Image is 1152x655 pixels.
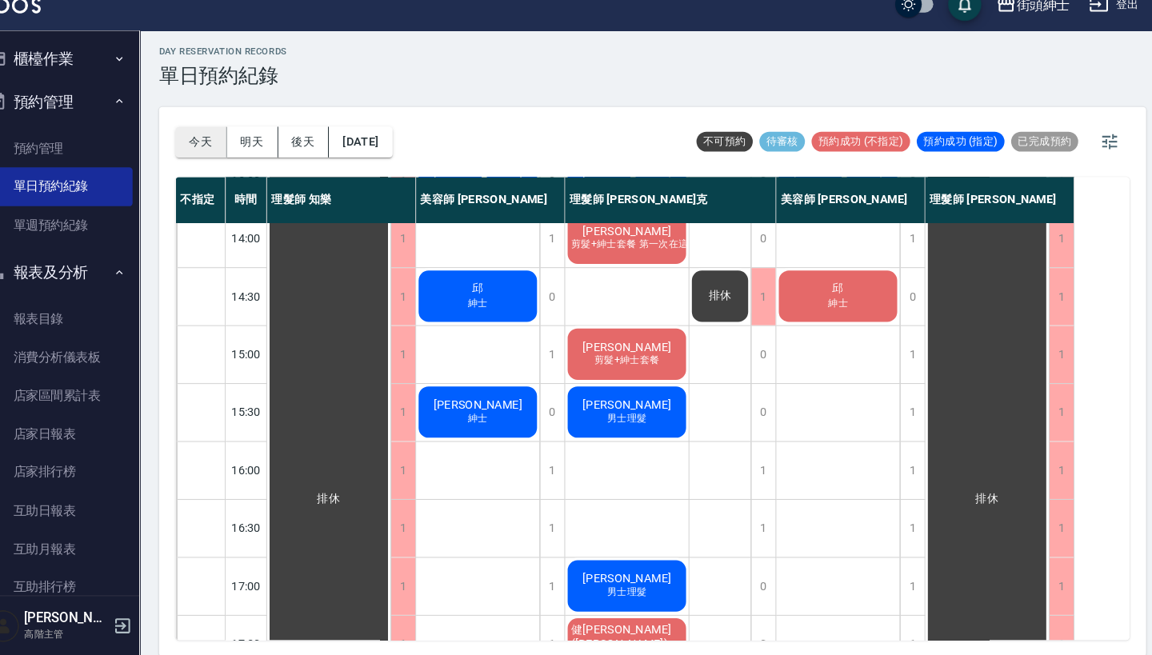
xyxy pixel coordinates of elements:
a: 互助日報表 [6,497,154,533]
span: 已完成預約 [1002,151,1067,166]
div: 美容師 [PERSON_NAME] [775,193,919,238]
span: 剪髮+紳士套餐 第一次在這剪髮，希望能找到會依頭型剪寸頭的設計師，之前好幾家都踩雷 [574,251,962,265]
span: 排休 [706,301,735,315]
div: 0 [750,561,774,616]
div: 16:00 [243,448,283,504]
div: 1 [1038,449,1062,504]
span: [PERSON_NAME] [585,574,677,587]
div: 1 [1038,337,1062,392]
div: 1 [894,449,918,504]
div: 1 [546,449,570,504]
span: 男士理髮 [609,419,654,433]
span: 剪髮+紳士套餐 [596,363,666,377]
span: [PERSON_NAME] [585,406,677,419]
div: 0 [750,225,774,280]
span: 預約成功 (指定) [911,151,996,166]
div: 15:30 [243,392,283,448]
span: [PERSON_NAME] [585,350,677,363]
div: 時間 [243,193,283,238]
div: 1 [1038,505,1062,560]
span: 紳士 [474,419,500,433]
button: 街頭紳士 [982,10,1065,42]
div: 1 [1038,393,1062,448]
div: 1 [402,281,426,336]
div: 1 [402,337,426,392]
a: 單週預約紀錄 [6,221,154,258]
a: 互助排行榜 [6,570,154,607]
a: 互助月報表 [6,533,154,570]
p: 高階主管 [49,627,130,641]
div: 0 [750,337,774,392]
div: 1 [546,337,570,392]
div: 不指定 [195,193,243,238]
div: 理髮師 知樂 [283,193,427,238]
a: 預約管理 [6,146,154,183]
div: 1 [546,505,570,560]
h2: day Reservation records [179,66,303,77]
a: 店家日報表 [6,422,154,459]
div: 1 [894,505,918,560]
div: 1 [1038,225,1062,280]
div: 1 [894,225,918,280]
h5: [PERSON_NAME] [49,611,130,627]
a: 店家排行榜 [6,459,154,496]
div: 1 [546,225,570,280]
a: 消費分析儀表板 [6,349,154,385]
div: 1 [1038,281,1062,336]
div: 美容師 [PERSON_NAME] [427,193,571,238]
button: 明天 [245,144,294,174]
span: [PERSON_NAME] [585,238,677,251]
div: 1 [402,561,426,616]
span: 健[PERSON_NAME]([PERSON_NAME]) [574,623,688,650]
span: 邱 [478,294,496,308]
button: save [942,10,974,42]
div: 1 [402,449,426,504]
div: 1 [750,505,774,560]
div: 0 [750,393,774,448]
button: 報表及分析 [6,264,154,306]
span: 預約成功 (不指定) [810,151,905,166]
button: 後天 [294,144,344,174]
span: 男士理髮 [609,587,654,601]
div: 17:00 [243,560,283,616]
div: 1 [1038,561,1062,616]
div: 街頭紳士 [1007,16,1058,36]
div: 1 [402,225,426,280]
span: 邱 [826,294,844,308]
span: 紳士 [474,308,500,322]
div: 理髮師 [PERSON_NAME] [919,193,1063,238]
div: 16:30 [243,504,283,560]
div: 15:00 [243,336,283,392]
div: 0 [894,281,918,336]
span: 排休 [329,497,358,511]
span: 紳士 [822,308,848,322]
div: 1 [750,281,774,336]
div: 0 [546,281,570,336]
div: 14:30 [243,280,283,336]
img: Logo [19,14,65,34]
span: 不可預約 [698,151,753,166]
span: [PERSON_NAME] [441,406,533,419]
button: 櫃檯作業 [6,58,154,99]
img: Person [13,610,45,642]
div: 1 [402,393,426,448]
h3: 單日預約紀錄 [179,83,303,106]
span: 排休 [965,497,994,511]
div: 1 [750,449,774,504]
a: 店家區間累計表 [6,385,154,422]
div: 0 [546,393,570,448]
div: 理髮師 [PERSON_NAME]克 [571,193,775,238]
div: 1 [894,393,918,448]
span: 待審核 [759,151,803,166]
div: 1 [546,561,570,616]
div: 1 [402,505,426,560]
button: [DATE] [343,144,404,174]
button: 登出 [1071,11,1133,41]
div: 1 [894,337,918,392]
div: 1 [894,561,918,616]
a: 報表目錄 [6,311,154,348]
button: 預約管理 [6,99,154,141]
div: 14:00 [243,224,283,280]
a: 單日預約紀錄 [6,183,154,220]
button: 今天 [195,144,245,174]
